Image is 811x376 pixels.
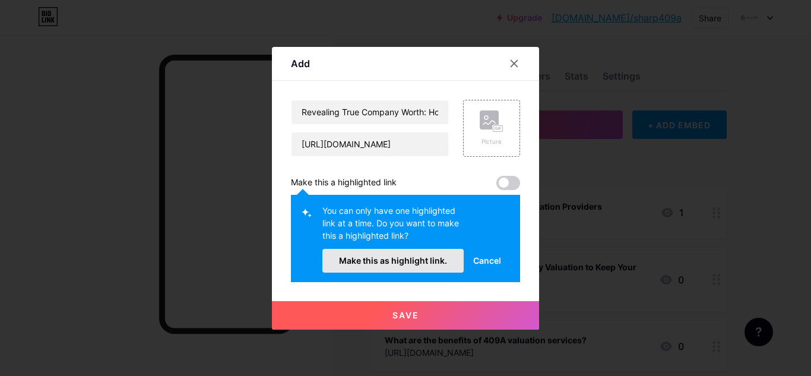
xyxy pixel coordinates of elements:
[322,204,464,249] div: You can only have one highlighted link at a time. Do you want to make this a highlighted link?
[473,254,501,267] span: Cancel
[464,249,511,273] button: Cancel
[291,56,310,71] div: Add
[292,132,448,156] input: URL
[392,310,419,320] span: Save
[339,255,447,266] span: Make this as highlight link.
[291,176,397,190] div: Make this a highlighted link
[322,249,464,273] button: Make this as highlight link.
[272,301,539,330] button: Save
[480,137,503,146] div: Picture
[292,100,448,124] input: Title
